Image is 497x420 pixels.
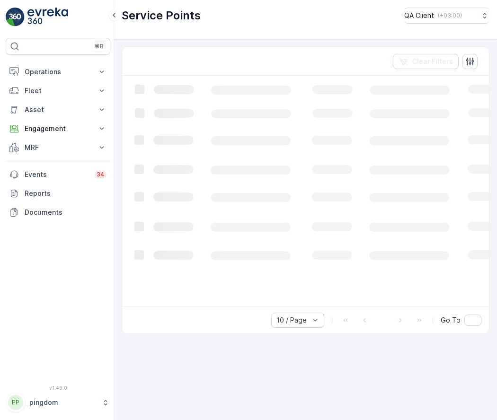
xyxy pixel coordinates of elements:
p: 34 [97,171,105,178]
p: ( +03:00 ) [438,12,462,19]
p: Reports [25,189,106,198]
img: logo [6,8,25,26]
button: MRF [6,138,110,157]
span: Go To [441,315,461,325]
p: Fleet [25,86,91,96]
a: Documents [6,203,110,222]
p: Engagement [25,124,91,133]
p: ⌘B [94,43,104,50]
button: Asset [6,100,110,119]
p: Operations [25,67,91,77]
button: Fleet [6,81,110,100]
p: Documents [25,208,106,217]
button: Operations [6,62,110,81]
img: logo_light-DOdMpM7g.png [27,8,68,26]
p: Events [25,170,89,179]
button: Engagement [6,119,110,138]
p: Asset [25,105,91,114]
button: Clear Filters [393,54,459,69]
a: Reports [6,184,110,203]
span: v 1.49.0 [6,385,110,391]
div: PP [8,395,23,410]
a: Events34 [6,165,110,184]
p: QA Client [404,11,434,20]
p: Clear Filters [412,57,453,66]
p: Service Points [122,8,201,23]
p: MRF [25,143,91,152]
button: PPpingdom [6,393,110,412]
button: QA Client(+03:00) [404,8,489,24]
p: pingdom [29,398,97,407]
